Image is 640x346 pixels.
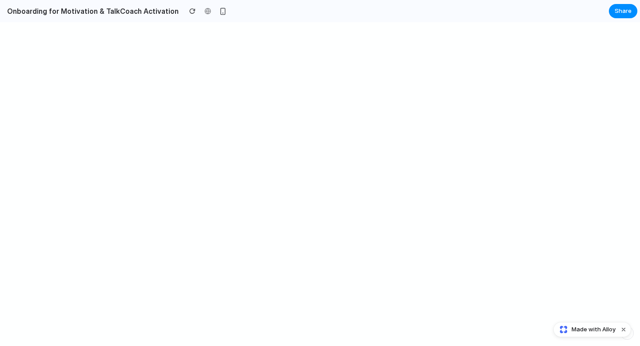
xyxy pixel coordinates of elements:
span: Share [615,7,632,16]
button: Dismiss watermark [618,324,629,335]
h2: Onboarding for Motivation & TalkCoach Activation [4,6,179,16]
a: Made with Alloy [554,325,616,334]
button: Share [609,4,637,18]
span: Made with Alloy [572,325,616,334]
